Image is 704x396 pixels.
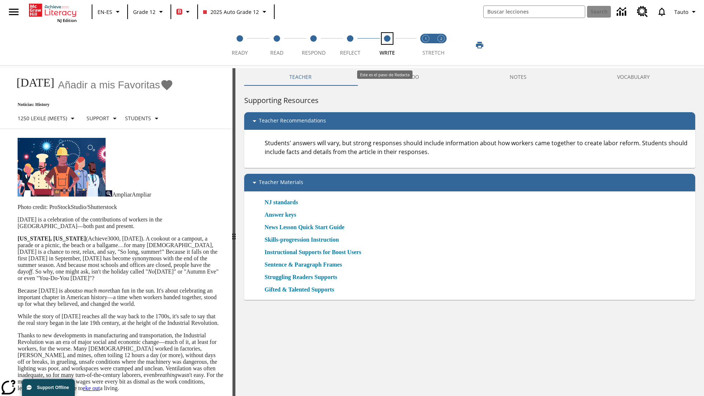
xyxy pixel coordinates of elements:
[18,138,106,197] img: A banner with a blue background shows an illustrated row of diverse men and women dressed in clot...
[18,313,224,326] p: While the story of [DATE] reaches all the way back to the 1700s, it's safe to say that the real s...
[15,112,80,125] button: Seleccione Lexile, 1250 Lexile (Meets)
[265,223,345,232] a: News Lesson Quick Start Guide, Se abrirá en una nueva ventana o pestaña
[255,25,298,65] button: Read step 2 of 5
[130,5,168,18] button: Grado: Grade 12, Elige un grado
[18,235,86,242] strong: [US_STATE], [US_STATE]
[58,79,160,91] span: Añadir a mis Favoritas
[357,70,412,79] div: Este es el paso de Redacta
[232,49,248,56] span: Ready
[84,112,122,125] button: Tipo de apoyo, Support
[270,49,283,56] span: Read
[652,2,671,21] a: Notificaciones
[379,49,395,56] span: Write
[95,5,125,18] button: Language: EN-ES, Selecciona un idioma
[22,379,75,396] button: Support Offline
[329,25,371,65] button: Reflect step 4 of 5
[87,114,109,122] p: Support
[244,68,695,86] div: Instructional Panel Tabs
[3,1,25,23] button: Abrir el menú lateral
[155,372,177,378] em: breathing
[265,248,362,257] a: Instructional Supports for Boost Users, Se abrirá en una nueva ventana o pestaña
[18,235,224,282] p: (Achieve3000, [DATE]). A cookout or a campout, a parade or a picnic, the beach or a ballgame…for ...
[9,102,173,107] p: Noticias: History
[440,36,442,41] text: 2
[26,268,32,275] em: off
[178,7,181,16] span: B
[244,68,357,86] button: Teacher
[259,117,326,125] p: Teacher Recommendations
[122,112,164,125] button: Seleccionar estudiante
[133,8,155,16] span: Grade 12
[265,210,296,219] a: Answer keys, Se abrirá en una nueva ventana o pestaña
[219,25,261,65] button: Ready step 1 of 5
[340,49,360,56] span: Reflect
[83,385,100,391] a: eke out
[302,49,326,56] span: Respond
[259,178,303,187] p: Teacher Materials
[29,2,77,23] div: Portada
[18,332,224,392] p: Thanks to new developments in manufacturing and transportation, the Industrial Revolution was an ...
[415,25,436,65] button: Stretch Read step 1 of 2
[265,260,342,269] a: Sentence & Paragraph Frames, Se abrirá en una nueva ventana o pestaña
[244,174,695,191] div: Teacher Materials
[58,78,173,91] button: Añadir a mis Favoritas - Día del Trabajo
[464,68,572,86] button: NOTES
[244,112,695,130] div: Teacher Recommendations
[112,191,132,198] span: Ampliar
[425,36,427,41] text: 1
[632,2,652,22] a: Centro de recursos, Se abrirá en una pestaña nueva.
[9,76,54,89] h1: [DATE]
[132,191,151,198] span: Ampliar
[265,285,339,294] a: Gifted & Talented Supports
[671,5,701,18] button: Perfil/Configuración
[468,38,491,52] button: Imprimir
[18,204,224,210] p: Photo credit: ProStockStudio/Shutterstock
[265,139,689,156] p: Students' answers will vary, but strong responses should include information about how workers ca...
[244,95,695,106] h6: Supporting Resources
[484,6,585,18] input: search field
[572,68,695,86] button: VOCABULARY
[37,385,69,390] span: Support Offline
[235,68,704,396] div: activity
[106,190,112,197] img: Ampliar
[98,8,112,16] span: EN-ES
[422,49,444,56] span: STRETCH
[18,114,67,122] p: 1250 Lexile (Meets)
[125,114,151,122] p: Students
[366,25,408,65] button: Write step 5 of 5
[203,8,259,16] span: 2025 Auto Grade 12
[612,2,632,22] a: Centro de información
[265,273,342,282] a: Struggling Readers Supports
[674,8,688,16] span: Tauto
[292,25,335,65] button: Respond step 3 of 5
[430,25,452,65] button: Stretch Respond step 2 of 2
[200,5,272,18] button: Class: 2025 Auto Grade 12, Selecciona una clase
[18,287,224,307] p: Because [DATE] is about than fun in the sun. It's about celebrating an important chapter in Ameri...
[77,287,110,294] em: so much more
[232,68,235,396] div: Pulsa la tecla de intro o la barra espaciadora y luego presiona las flechas de derecha e izquierd...
[18,216,224,230] p: [DATE] is a celebration of the contributions of workers in the [GEOGRAPHIC_DATA]—both past and pr...
[148,268,155,275] em: No
[265,198,302,207] a: NJ standards
[265,235,339,244] a: Skills-progression Instruction, Se abrirá en una nueva ventana o pestaña
[173,5,195,18] button: Boost El color de la clase es rojo. Cambiar el color de la clase.
[57,18,77,23] span: NJ Edition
